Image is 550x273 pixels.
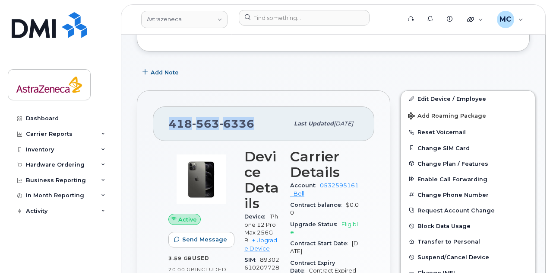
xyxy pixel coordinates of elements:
a: Astrazeneca [141,11,228,28]
button: Change Phone Number [401,187,535,202]
span: Device [244,213,269,220]
span: Eligible [290,221,358,235]
div: Quicklinks [461,11,489,28]
span: MC [499,14,511,25]
span: Contract balance [290,202,346,208]
h3: Carrier Details [290,149,359,180]
div: Marlo Cabansag [491,11,529,28]
span: Upgrade Status [290,221,341,228]
button: Send Message [168,232,234,247]
span: 563 [192,117,219,130]
span: Add Note [151,68,179,77]
button: Add Note [137,64,186,80]
a: + Upgrade Device [244,237,277,251]
span: 20.00 GB [168,267,195,273]
span: Contract Start Date [290,240,352,247]
input: Find something... [239,10,370,26]
a: 0532595161 - Bell [290,182,359,196]
button: Suspend/Cancel Device [401,249,535,265]
button: Block Data Usage [401,218,535,234]
span: 6336 [219,117,254,130]
span: Add Roaming Package [408,112,486,121]
button: Enable Call Forwarding [401,171,535,187]
button: Reset Voicemail [401,124,535,140]
span: 3.59 GB [168,255,192,261]
span: Change Plan / Features [417,160,488,167]
span: 418 [169,117,254,130]
button: Change Plan / Features [401,156,535,171]
span: Last updated [294,120,334,127]
span: Enable Call Forwarding [417,176,487,182]
span: Send Message [182,235,227,244]
button: Transfer to Personal [401,234,535,249]
button: Add Roaming Package [401,106,535,124]
span: used [192,255,209,261]
span: Active [178,215,197,224]
a: Edit Device / Employee [401,91,535,106]
span: Suspend/Cancel Device [417,254,489,260]
span: Account [290,182,320,189]
button: Request Account Change [401,202,535,218]
img: image20231002-3703462-192i45l.jpeg [175,153,227,205]
span: SIM [244,257,260,263]
button: Change SIM Card [401,140,535,156]
span: [DATE] [334,120,353,127]
h3: Device Details [244,149,280,211]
